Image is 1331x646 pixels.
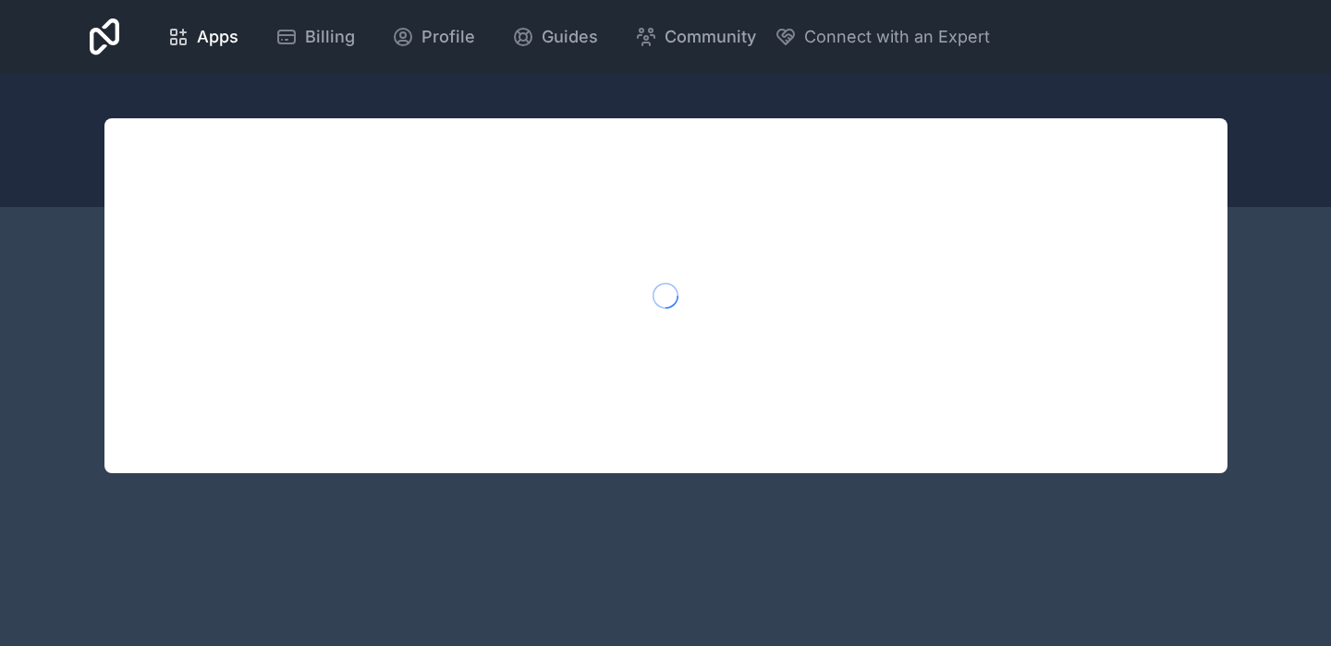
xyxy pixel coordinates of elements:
[421,24,475,50] span: Profile
[497,17,613,57] a: Guides
[197,24,238,50] span: Apps
[804,24,990,50] span: Connect with an Expert
[261,17,370,57] a: Billing
[305,24,355,50] span: Billing
[153,17,253,57] a: Apps
[377,17,490,57] a: Profile
[542,24,598,50] span: Guides
[620,17,771,57] a: Community
[775,24,990,50] button: Connect with an Expert
[665,24,756,50] span: Community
